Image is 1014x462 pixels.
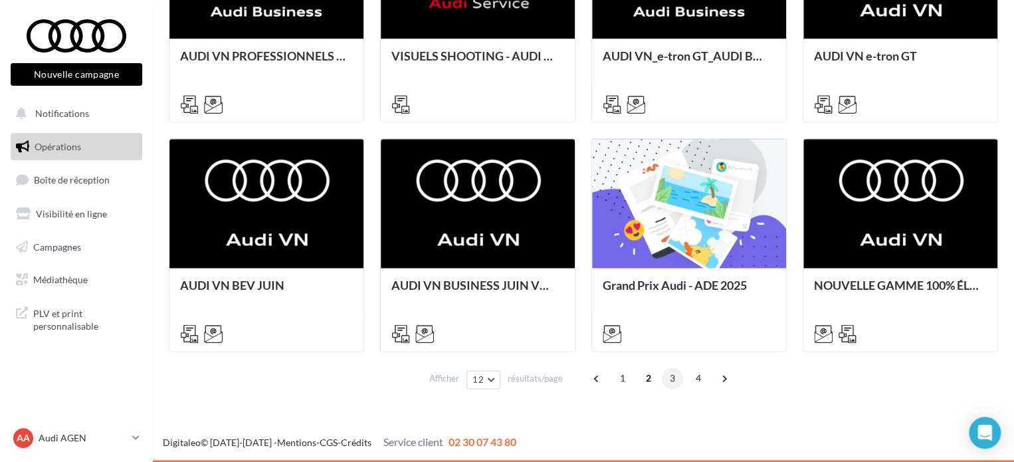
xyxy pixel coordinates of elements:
div: AUDI VN e-tron GT [814,49,987,76]
a: Opérations [8,133,145,161]
a: PLV et print personnalisable [8,299,145,338]
div: VISUELS SHOOTING - AUDI SERVICE [391,49,564,76]
span: Boîte de réception [34,174,110,185]
span: Médiathèque [33,274,88,285]
a: Digitaleo [163,437,201,448]
a: Mentions [277,437,316,448]
a: AA Audi AGEN [11,425,142,451]
p: Audi AGEN [39,431,127,445]
div: AUDI VN_e-tron GT_AUDI BUSINESS [603,49,775,76]
span: AA [17,431,30,445]
span: 1 [612,368,633,389]
div: Open Intercom Messenger [969,417,1001,449]
span: 12 [472,374,484,385]
button: 12 [466,370,500,389]
span: résultats/page [508,372,563,385]
span: 02 30 07 43 80 [449,435,516,448]
div: NOUVELLE GAMME 100% ÉLECTRIQUE [814,279,987,305]
span: © [DATE]-[DATE] - - - [163,437,516,448]
a: Médiathèque [8,266,145,294]
span: Notifications [35,108,89,119]
div: AUDI VN BUSINESS JUIN VN JPO [391,279,564,305]
a: CGS [320,437,338,448]
span: Service client [383,435,443,448]
span: 3 [662,368,683,389]
button: Nouvelle campagne [11,63,142,86]
span: Visibilité en ligne [36,208,107,219]
button: Notifications [8,100,140,128]
span: PLV et print personnalisable [33,304,137,333]
div: AUDI VN PROFESSIONNELS TRANSPORT DE PERSONNES AUDI BUSINESS [180,49,353,76]
a: Crédits [341,437,371,448]
span: Afficher [429,372,459,385]
span: Campagnes [33,241,81,252]
a: Campagnes [8,233,145,261]
span: Opérations [35,141,81,152]
span: 4 [688,368,709,389]
a: Visibilité en ligne [8,200,145,228]
a: Boîte de réception [8,166,145,194]
div: Grand Prix Audi - ADE 2025 [603,279,775,305]
span: 2 [638,368,659,389]
div: AUDI VN BEV JUIN [180,279,353,305]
